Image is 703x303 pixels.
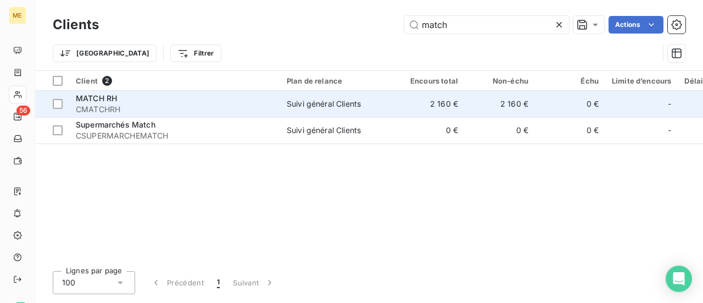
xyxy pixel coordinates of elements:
div: Open Intercom Messenger [666,266,692,292]
span: 56 [16,106,30,115]
td: 0 € [394,117,465,144]
td: 0 € [535,91,605,117]
input: Rechercher [404,16,569,34]
td: 2 160 € [394,91,465,117]
div: Échu [542,76,599,85]
span: 100 [62,277,75,288]
span: 1 [217,277,220,288]
td: 0 € [465,117,535,144]
div: ME [9,7,26,24]
button: 1 [210,271,226,294]
span: 2 [102,76,112,86]
span: - [668,98,671,109]
td: 2 160 € [465,91,535,117]
a: 56 [9,108,26,125]
span: CSUPERMARCHEMATCH [76,130,274,141]
span: Client [76,76,98,85]
button: Actions [609,16,663,34]
span: CMATCHRH [76,104,274,115]
span: - [668,125,671,136]
div: Plan de relance [287,76,388,85]
h3: Clients [53,15,99,35]
div: Suivi général Clients [287,98,361,109]
div: Suivi général Clients [287,125,361,136]
span: MATCH RH [76,93,117,103]
button: Filtrer [170,45,221,62]
button: Précédent [144,271,210,294]
button: [GEOGRAPHIC_DATA] [53,45,157,62]
td: 0 € [535,117,605,144]
button: Suivant [226,271,282,294]
span: Supermarchés Match [76,120,155,129]
div: Limite d’encours [612,76,671,85]
div: Non-échu [471,76,528,85]
div: Encours total [401,76,458,85]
